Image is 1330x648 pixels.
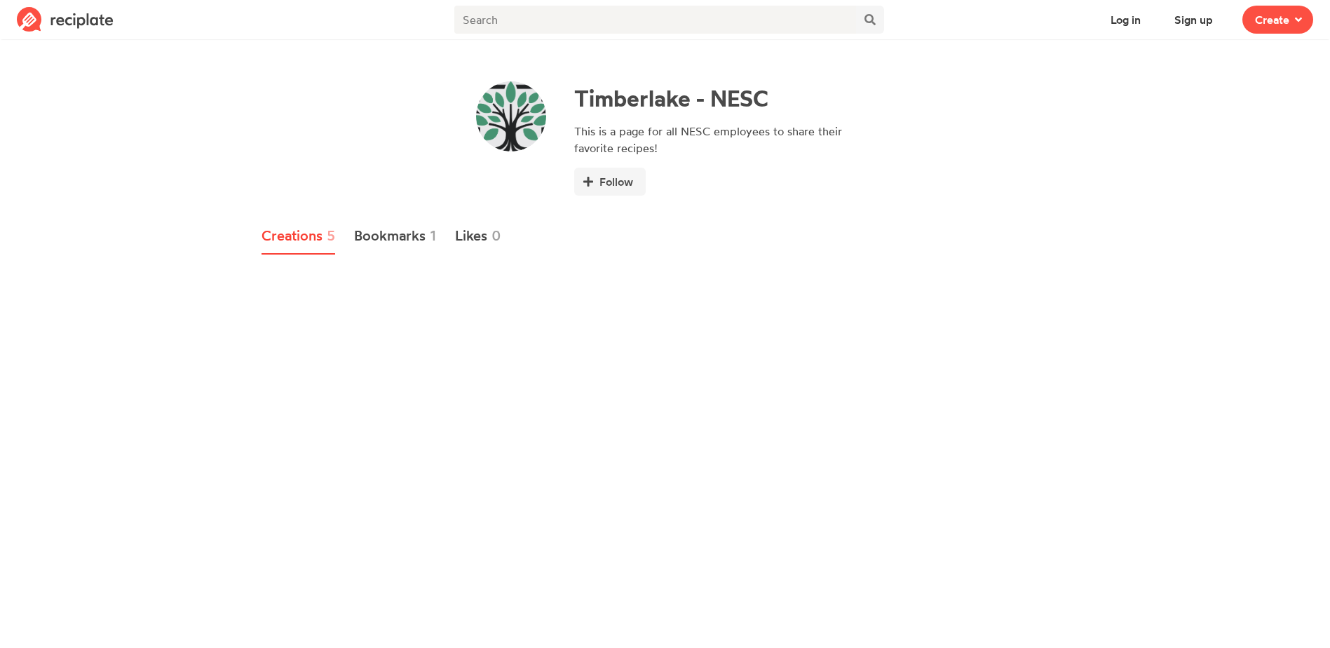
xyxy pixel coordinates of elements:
[262,218,336,255] a: Creations5
[354,218,437,255] a: Bookmarks1
[1098,6,1153,34] button: Log in
[430,225,436,246] span: 1
[1162,6,1226,34] button: Sign up
[574,85,855,112] h1: Timberlake - NESC
[327,225,335,246] span: 5
[1242,6,1313,34] button: Create
[491,225,501,246] span: 0
[1255,11,1289,28] span: Create
[17,7,114,32] img: Reciplate
[454,6,855,34] input: Search
[574,123,855,156] p: This is a page for all NESC employees to share their favorite recipes!
[599,173,633,190] span: Follow
[476,81,546,151] img: User's avatar
[455,218,502,255] a: Likes0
